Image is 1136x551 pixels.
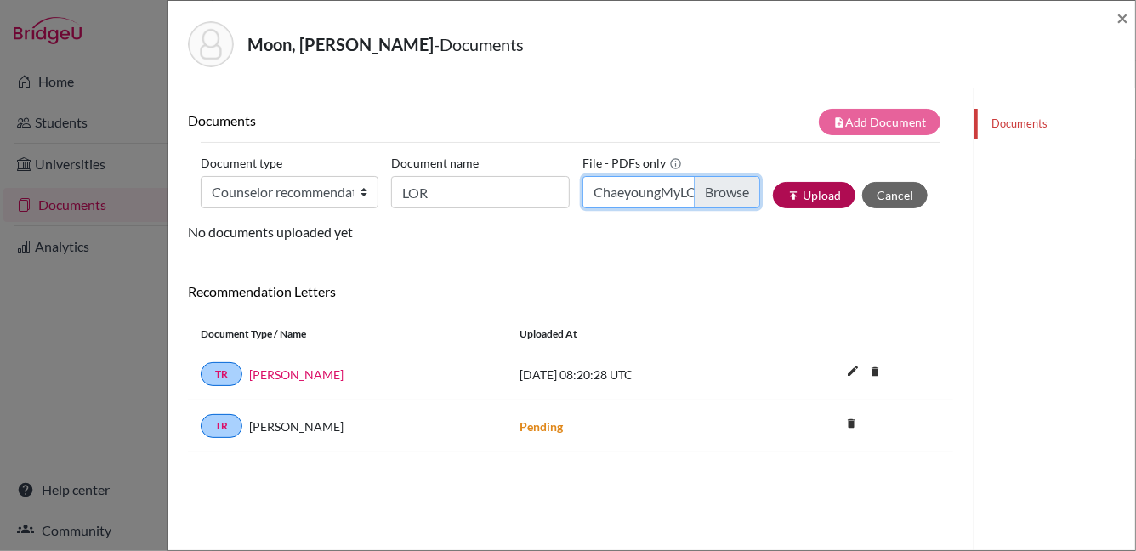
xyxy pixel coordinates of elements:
[838,360,867,385] button: edit
[582,150,682,176] label: File - PDFs only
[391,150,479,176] label: Document name
[862,359,888,384] i: delete
[434,34,524,54] span: - Documents
[839,357,866,384] i: edit
[520,367,633,382] span: [DATE] 08:20:28 UTC
[1116,5,1128,30] span: ×
[188,327,507,342] div: Document Type / Name
[201,150,282,176] label: Document type
[507,327,762,342] div: Uploaded at
[188,109,953,242] div: No documents uploaded yet
[520,419,563,434] strong: Pending
[188,283,953,299] h6: Recommendation Letters
[974,109,1135,139] a: Documents
[188,112,571,128] h6: Documents
[819,109,940,135] button: note_addAdd Document
[201,362,242,386] a: TR
[249,418,344,435] span: [PERSON_NAME]
[1116,8,1128,28] button: Close
[787,190,799,202] i: publish
[773,182,855,208] button: publishUpload
[833,116,845,128] i: note_add
[247,34,434,54] strong: Moon, [PERSON_NAME]
[862,182,928,208] button: Cancel
[249,366,344,383] a: [PERSON_NAME]
[838,411,864,436] i: delete
[862,361,888,384] a: delete
[838,413,864,436] a: delete
[201,414,242,438] a: TR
